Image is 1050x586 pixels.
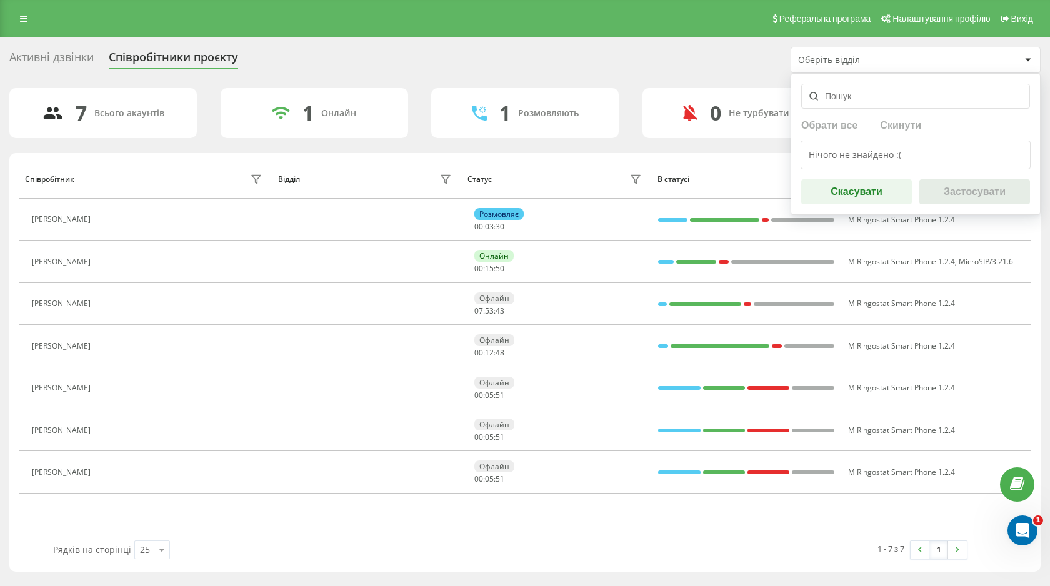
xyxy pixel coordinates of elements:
[518,108,579,119] div: Розмовляють
[848,340,955,351] span: M Ringostat Smart Phone 1.2.4
[474,347,483,358] span: 00
[474,377,514,389] div: Офлайн
[496,263,504,274] span: 50
[496,347,504,358] span: 48
[959,256,1013,267] span: MicroSIP/3.21.6
[657,175,836,184] div: В статусі
[485,347,494,358] span: 12
[474,263,483,274] span: 00
[474,307,504,315] div: : :
[474,391,504,400] div: : :
[1011,14,1033,24] span: Вихід
[474,390,483,400] span: 00
[474,433,504,442] div: : :
[32,384,94,392] div: [PERSON_NAME]
[496,474,504,484] span: 51
[474,419,514,430] div: Офлайн
[848,256,955,267] span: M Ringostat Smart Phone 1.2.4
[801,119,861,131] button: Обрати все
[474,292,514,304] div: Офлайн
[109,51,238,70] div: Співробітники проєкту
[25,175,74,184] div: Співробітник
[929,541,948,559] a: 1
[474,349,504,357] div: : :
[499,101,511,125] div: 1
[848,467,955,477] span: M Ringostat Smart Phone 1.2.4
[474,221,483,232] span: 00
[798,55,947,66] div: Оберіть відділ
[467,175,492,184] div: Статус
[1007,515,1037,545] iframe: Intercom live chat
[32,426,94,435] div: [PERSON_NAME]
[1033,515,1043,525] span: 1
[474,334,514,346] div: Офлайн
[848,382,955,393] span: M Ringostat Smart Phone 1.2.4
[474,460,514,472] div: Офлайн
[919,179,1030,204] button: Застосувати
[848,425,955,435] span: M Ringostat Smart Phone 1.2.4
[496,390,504,400] span: 51
[892,14,990,24] span: Налаштування профілю
[278,175,300,184] div: Відділ
[779,14,871,24] span: Реферальна програма
[474,208,524,220] div: Розмовляє
[729,108,789,119] div: Не турбувати
[474,475,504,484] div: : :
[474,222,504,231] div: : :
[474,305,483,316] span: 07
[848,214,955,225] span: M Ringostat Smart Phone 1.2.4
[848,298,955,309] span: M Ringostat Smart Phone 1.2.4
[496,432,504,442] span: 51
[94,108,164,119] div: Всього акаунтів
[485,474,494,484] span: 05
[496,221,504,232] span: 30
[474,264,504,273] div: : :
[485,221,494,232] span: 03
[76,101,87,125] div: 7
[801,179,912,204] button: Скасувати
[801,84,1030,109] input: Пошук
[801,141,1031,169] div: Нічого не знайдено :(
[710,101,721,125] div: 0
[496,305,504,316] span: 43
[9,51,94,70] div: Активні дзвінки
[32,215,94,224] div: [PERSON_NAME]
[140,544,150,556] div: 25
[474,474,483,484] span: 00
[32,468,94,477] div: [PERSON_NAME]
[53,544,131,555] span: Рядків на сторінці
[876,119,925,131] button: Скинути
[32,299,94,308] div: [PERSON_NAME]
[302,101,314,125] div: 1
[474,432,483,442] span: 00
[877,542,904,555] div: 1 - 7 з 7
[485,263,494,274] span: 15
[485,432,494,442] span: 05
[32,342,94,350] div: [PERSON_NAME]
[321,108,356,119] div: Онлайн
[485,390,494,400] span: 05
[485,305,494,316] span: 53
[32,257,94,266] div: [PERSON_NAME]
[474,250,514,262] div: Онлайн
